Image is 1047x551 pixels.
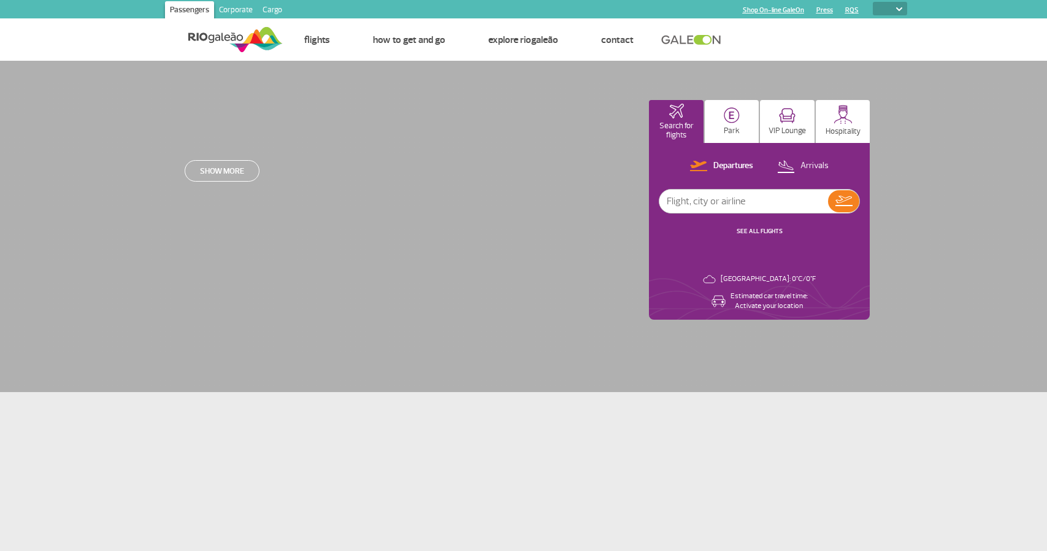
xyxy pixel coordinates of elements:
a: Press [816,6,833,14]
a: Show more [185,160,259,182]
button: VIP Lounge [760,100,815,143]
p: Departures [713,160,753,172]
input: Flight, city or airline [659,190,828,213]
button: Search for flights [649,100,704,143]
button: Arrivals [773,158,832,174]
a: Explore RIOgaleão [488,34,558,46]
p: [GEOGRAPHIC_DATA]: 0°C/0°F [721,274,816,284]
p: Arrivals [800,160,829,172]
a: SEE ALL FLIGHTS [737,227,783,235]
button: SEE ALL FLIGHTS [733,226,786,236]
p: Park [724,126,740,136]
img: hospitality.svg [834,105,853,124]
button: Departures [686,158,757,174]
a: Shop On-line GaleOn [743,6,804,14]
p: Search for flights [655,121,697,140]
a: RQS [845,6,859,14]
p: Hospitality [826,127,861,136]
img: airplaneHomeActive.svg [669,104,684,118]
a: Passengers [165,1,214,21]
p: Estimated car travel time: Activate your location [731,291,808,311]
a: Cargo [258,1,287,21]
button: Hospitality [816,100,870,143]
img: vipRoom.svg [779,108,796,123]
button: Park [705,100,759,143]
a: Contact [601,34,634,46]
a: Corporate [214,1,258,21]
p: VIP Lounge [769,126,806,136]
img: carParkingHome.svg [724,107,740,123]
a: Flights [304,34,330,46]
a: How to get and go [373,34,445,46]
